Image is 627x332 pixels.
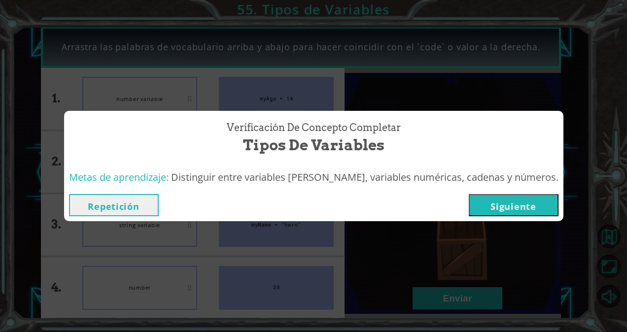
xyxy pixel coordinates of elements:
button: Siguiente [469,194,558,216]
button: Repetición [69,194,159,216]
span: Metas de aprendizaje: [69,170,169,184]
span: Tipos de Variables [243,134,384,156]
span: Distinguir entre variables [PERSON_NAME], variables numéricas, cadenas y números. [171,170,558,184]
span: Verificación de Concepto Completar [227,121,401,135]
